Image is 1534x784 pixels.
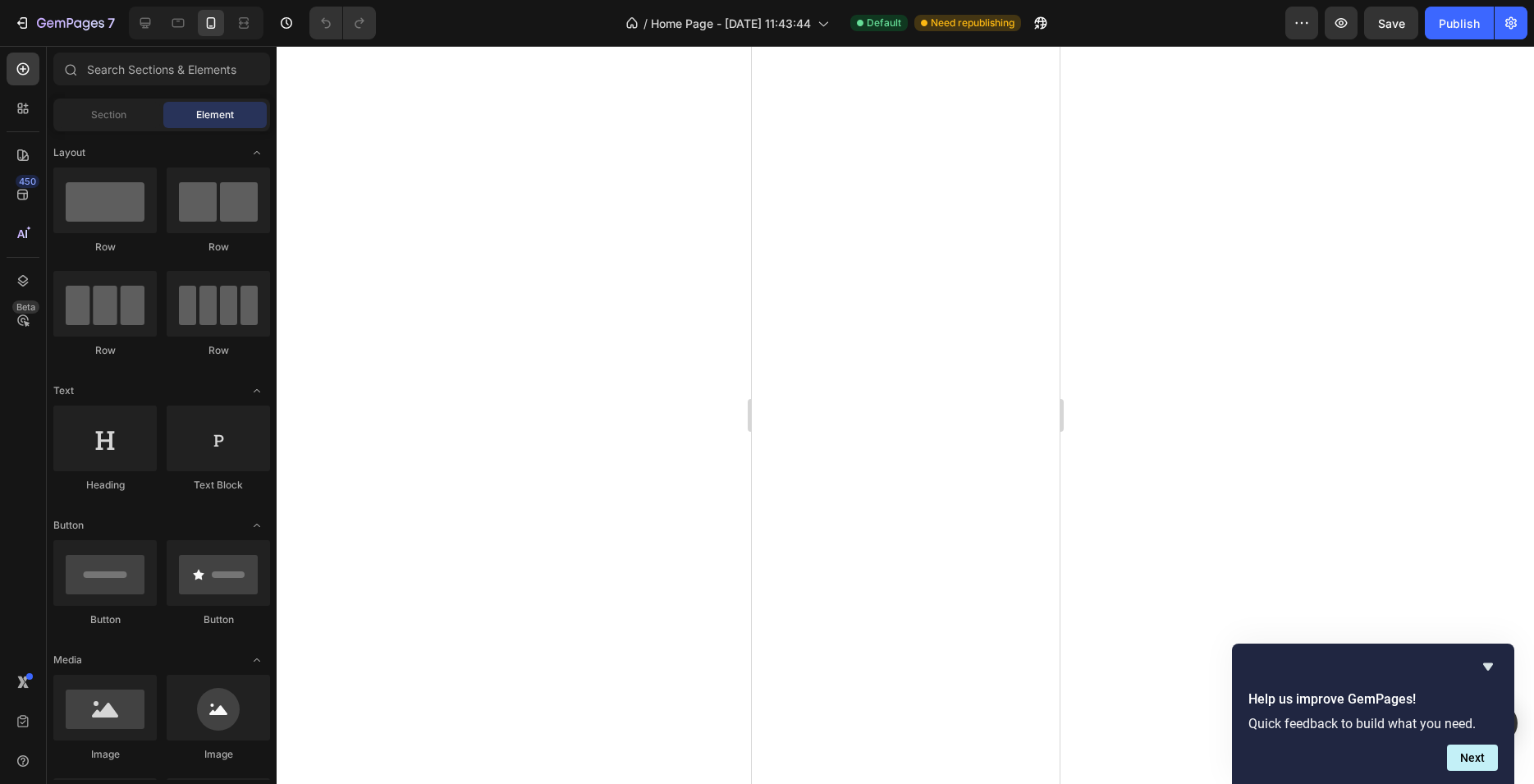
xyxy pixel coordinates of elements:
div: Row [53,240,157,254]
span: Home Page - [DATE] 11:43:44 [651,15,811,32]
span: Element [196,108,234,122]
p: 7 [108,13,115,33]
div: Button [53,612,157,627]
span: Text [53,383,74,398]
span: Default [867,16,901,30]
h2: Help us improve GemPages! [1248,690,1498,709]
p: Quick feedback to build what you need. [1248,716,1498,731]
div: Button [167,612,270,627]
span: Save [1378,16,1405,30]
button: Next question [1447,745,1498,771]
div: Row [53,343,157,358]
div: Publish [1439,15,1480,32]
div: Text Block [167,478,270,493]
span: Need republishing [931,16,1014,30]
div: Image [167,747,270,762]
div: Beta [12,300,39,314]
span: Toggle open [244,378,270,404]
iframe: Design area [752,46,1060,784]
span: Button [53,518,84,533]
div: 450 [16,175,39,188]
div: Image [53,747,157,762]
div: Row [167,343,270,358]
button: Hide survey [1478,657,1498,676]
span: / [643,15,648,32]
div: Undo/Redo [309,7,376,39]
button: 7 [7,7,122,39]
span: Toggle open [244,512,270,539]
div: Help us improve GemPages! [1248,657,1498,771]
span: Media [53,653,82,667]
span: Toggle open [244,647,270,673]
button: Publish [1425,7,1494,39]
button: Save [1364,7,1418,39]
span: Toggle open [244,140,270,166]
div: Row [167,240,270,254]
input: Search Sections & Elements [53,53,270,85]
span: Section [91,108,126,122]
span: Layout [53,145,85,160]
div: Heading [53,478,157,493]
